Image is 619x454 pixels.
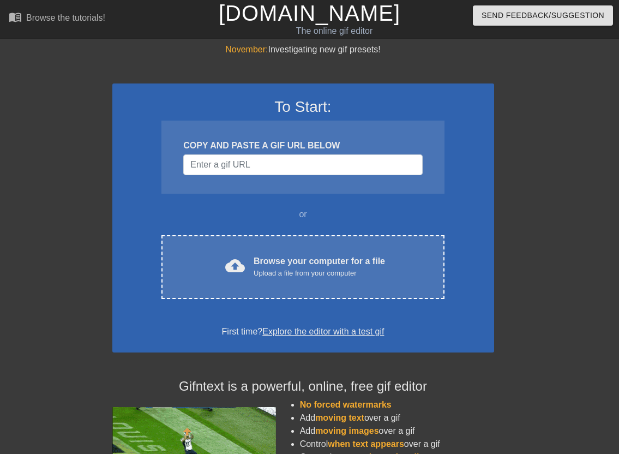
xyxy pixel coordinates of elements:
[183,139,422,152] div: COPY AND PASTE A GIF URL BELOW
[9,10,105,27] a: Browse the tutorials!
[212,25,456,38] div: The online gif editor
[262,327,384,336] a: Explore the editor with a test gif
[328,439,404,449] span: when text appears
[127,98,480,116] h3: To Start:
[112,379,494,395] h4: Gifntext is a powerful, online, free gif editor
[300,438,494,451] li: Control over a gif
[141,208,466,221] div: or
[254,268,385,279] div: Upload a file from your computer
[315,413,364,422] span: moving text
[219,1,400,25] a: [DOMAIN_NAME]
[112,43,494,56] div: Investigating new gif presets!
[225,45,268,54] span: November:
[300,400,392,409] span: No forced watermarks
[9,10,22,23] span: menu_book
[315,426,378,435] span: moving images
[254,255,385,279] div: Browse your computer for a file
[26,13,105,22] div: Browse the tutorials!
[473,5,613,26] button: Send Feedback/Suggestion
[225,256,245,276] span: cloud_upload
[482,9,604,22] span: Send Feedback/Suggestion
[300,411,494,425] li: Add over a gif
[300,425,494,438] li: Add over a gif
[183,154,422,175] input: Username
[127,325,480,338] div: First time?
